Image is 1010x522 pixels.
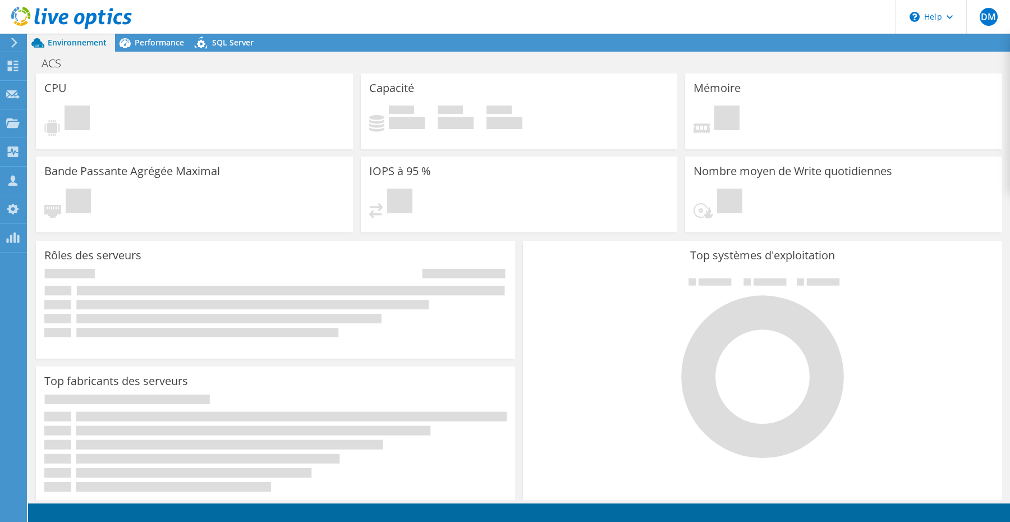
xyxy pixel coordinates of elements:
h3: IOPS à 95 % [369,165,431,177]
h4: 0 Gio [486,117,522,129]
span: DM [980,8,998,26]
h4: 0 Gio [438,117,474,129]
span: Espace libre [438,106,463,117]
span: En attente [65,106,90,133]
span: Performance [135,37,184,48]
span: Total [486,106,512,117]
svg: \n [910,12,920,22]
h3: Mémoire [694,82,741,94]
span: En attente [387,189,412,216]
h3: Bande Passante Agrégée Maximal [44,165,220,177]
h4: 0 Gio [389,117,425,129]
span: En attente [66,189,91,216]
h3: Rôles des serveurs [44,249,141,262]
h3: CPU [44,82,67,94]
span: Environnement [48,37,107,48]
span: En attente [714,106,740,133]
h1: ACS [36,57,79,70]
span: Utilisé [389,106,414,117]
span: SQL Server [212,37,254,48]
h3: Top systèmes d'exploitation [531,249,994,262]
h3: Top fabricants des serveurs [44,375,188,387]
span: En attente [717,189,742,216]
h3: Capacité [369,82,414,94]
h3: Nombre moyen de Write quotidiennes [694,165,892,177]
